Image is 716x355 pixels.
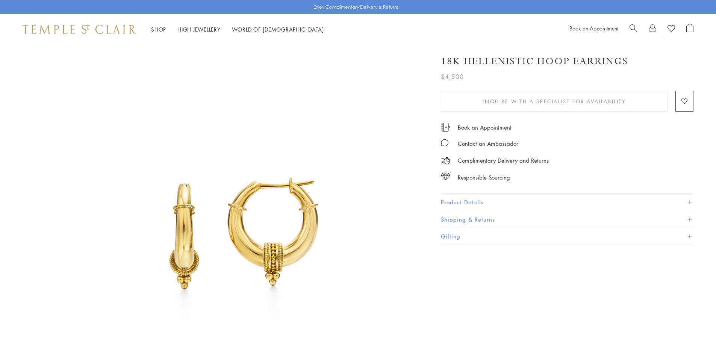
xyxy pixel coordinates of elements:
[441,72,464,82] span: $4,500
[483,97,626,106] span: Inquire With A Specialist for Availability
[441,55,628,68] h1: 18K Hellenistic Hoop Earrings
[458,139,518,148] div: Contact an Ambassador
[441,156,450,165] img: icon_delivery.svg
[678,320,708,347] iframe: Gorgias live chat messenger
[569,24,618,32] a: Book an Appointment
[441,173,450,180] img: icon_sourcing.svg
[441,91,668,112] button: Inquire With A Specialist for Availability
[177,26,221,33] a: High JewelleryHigh Jewellery
[458,156,549,165] p: Complimentary Delivery and Returns
[686,24,693,35] a: Open Shopping Bag
[151,26,166,33] a: ShopShop
[458,173,510,182] div: Responsible Sourcing
[668,24,675,35] a: View Wishlist
[23,25,136,34] img: Temple St. Clair
[458,123,512,131] a: Book an Appointment
[441,139,448,147] img: MessageIcon-01_2.svg
[630,24,637,35] a: Search
[441,194,693,211] button: Product Details
[151,25,324,34] nav: Main navigation
[441,123,450,131] img: icon_appointment.svg
[441,211,693,228] button: Shipping & Returns
[441,228,693,245] button: Gifting
[232,26,324,33] a: World of [DEMOGRAPHIC_DATA]World of [DEMOGRAPHIC_DATA]
[313,3,399,11] p: Enjoy Complimentary Delivery & Returns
